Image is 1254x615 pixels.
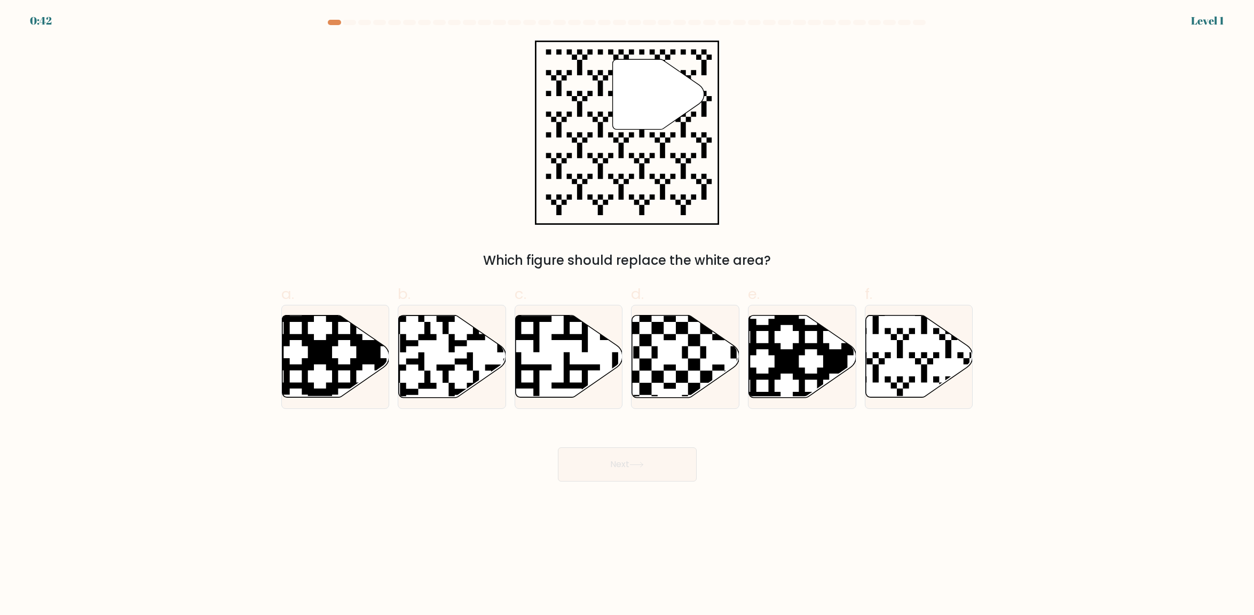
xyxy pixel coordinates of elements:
div: Which figure should replace the white area? [288,251,967,270]
g: " [613,59,705,129]
span: e. [748,283,760,304]
div: 0:42 [30,13,52,29]
span: a. [281,283,294,304]
button: Next [558,447,697,482]
div: Level 1 [1191,13,1224,29]
span: f. [865,283,872,304]
span: b. [398,283,411,304]
span: c. [515,283,526,304]
span: d. [631,283,644,304]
